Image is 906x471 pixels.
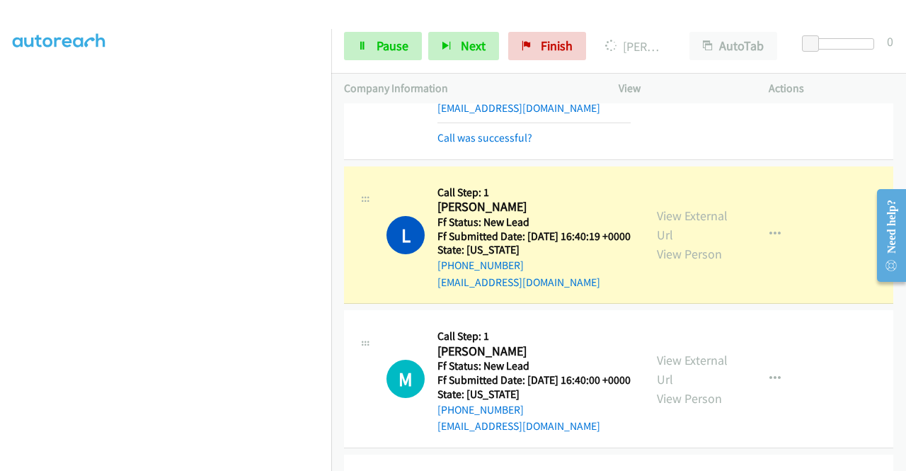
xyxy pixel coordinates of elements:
a: [EMAIL_ADDRESS][DOMAIN_NAME] [437,101,600,115]
span: Finish [541,38,573,54]
p: View [619,80,743,97]
h5: State: [US_STATE] [437,243,631,257]
p: Company Information [344,80,593,97]
a: [EMAIL_ADDRESS][DOMAIN_NAME] [437,419,600,433]
div: Delay between calls (in seconds) [809,38,874,50]
a: Pause [344,32,422,60]
h5: State: [US_STATE] [437,387,631,402]
h5: Ff Submitted Date: [DATE] 16:40:00 +0000 [437,373,631,387]
a: Call was successful? [437,131,532,144]
h5: Ff Status: New Lead [437,359,631,373]
a: [PHONE_NUMBER] [437,403,524,416]
h5: Ff Status: New Lead [437,215,631,229]
iframe: Resource Center [866,179,906,292]
h1: M [386,360,425,398]
h5: Call Step: 1 [437,186,631,200]
a: View External Url [657,352,728,387]
a: View External Url [657,208,728,243]
h2: [PERSON_NAME] [437,344,626,360]
a: View Person [657,390,722,407]
button: AutoTab [689,32,777,60]
h1: L [386,216,425,254]
div: 0 [887,32,893,51]
h5: Ff Submitted Date: [DATE] 16:40:19 +0000 [437,229,631,244]
a: [PHONE_NUMBER] [437,259,524,272]
span: Next [461,38,486,54]
p: [PERSON_NAME] [605,37,664,56]
a: View Person [657,246,722,262]
p: Actions [769,80,893,97]
h5: Call Step: 1 [437,329,631,344]
a: Finish [508,32,586,60]
a: [EMAIL_ADDRESS][DOMAIN_NAME] [437,276,600,289]
div: The call is yet to be attempted [386,360,425,398]
span: Pause [377,38,408,54]
h2: [PERSON_NAME] [437,199,626,215]
button: Next [428,32,499,60]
